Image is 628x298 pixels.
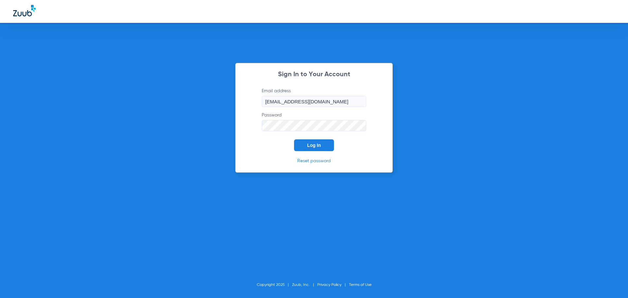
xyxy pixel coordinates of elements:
[257,282,292,288] li: Copyright 2025
[307,143,321,148] span: Log In
[262,112,366,131] label: Password
[317,283,341,287] a: Privacy Policy
[262,120,366,131] input: Password
[262,88,366,107] label: Email address
[252,71,376,78] h2: Sign In to Your Account
[297,159,331,163] a: Reset password
[13,5,36,16] img: Zuub Logo
[262,96,366,107] input: Email address
[294,139,334,151] button: Log In
[292,282,317,288] li: Zuub, Inc.
[349,283,372,287] a: Terms of Use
